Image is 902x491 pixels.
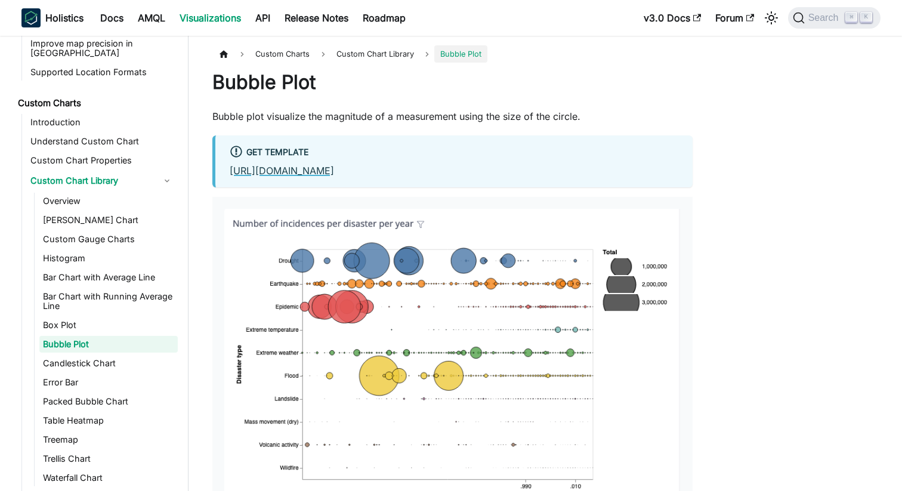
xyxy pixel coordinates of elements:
[39,231,178,248] a: Custom Gauge Charts
[27,133,178,150] a: Understand Custom Chart
[39,450,178,467] a: Trellis Chart
[39,317,178,333] a: Box Plot
[39,393,178,410] a: Packed Bubble Chart
[434,45,487,63] span: Bubble Plot
[212,109,693,123] p: Bubble plot visualize the magnitude of a measurement using the size of the circle.
[39,336,178,353] a: Bubble Plot
[249,45,316,63] span: Custom Charts
[277,8,356,27] a: Release Notes
[45,11,84,25] b: Holistics
[336,50,414,58] span: Custom Chart Library
[230,145,678,160] div: Get Template
[14,95,178,112] a: Custom Charts
[39,212,178,228] a: [PERSON_NAME] Chart
[212,45,693,63] nav: Breadcrumbs
[212,70,693,94] h1: Bubble Plot
[39,355,178,372] a: Candlestick Chart
[27,171,156,190] a: Custom Chart Library
[156,171,178,190] button: Collapse sidebar category 'Custom Chart Library'
[27,152,178,169] a: Custom Chart Properties
[39,193,178,209] a: Overview
[93,8,131,27] a: Docs
[21,8,84,27] a: HolisticsHolistics
[230,165,334,177] a: [URL][DOMAIN_NAME]
[27,35,178,61] a: Improve map precision in [GEOGRAPHIC_DATA]
[805,13,846,23] span: Search
[356,8,413,27] a: Roadmap
[172,8,248,27] a: Visualizations
[845,12,857,23] kbd: ⌘
[762,8,781,27] button: Switch between dark and light mode (currently light mode)
[860,12,872,23] kbd: K
[27,64,178,81] a: Supported Location Formats
[248,8,277,27] a: API
[21,8,41,27] img: Holistics
[39,269,178,286] a: Bar Chart with Average Line
[39,470,178,486] a: Waterfall Chart
[39,250,178,267] a: Histogram
[330,45,420,63] a: Custom Chart Library
[10,36,189,491] nav: Docs sidebar
[39,288,178,314] a: Bar Chart with Running Average Line
[212,45,235,63] a: Home page
[708,8,761,27] a: Forum
[39,412,178,429] a: Table Heatmap
[788,7,881,29] button: Search (Command+K)
[131,8,172,27] a: AMQL
[39,431,178,448] a: Treemap
[27,114,178,131] a: Introduction
[39,374,178,391] a: Error Bar
[637,8,708,27] a: v3.0 Docs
